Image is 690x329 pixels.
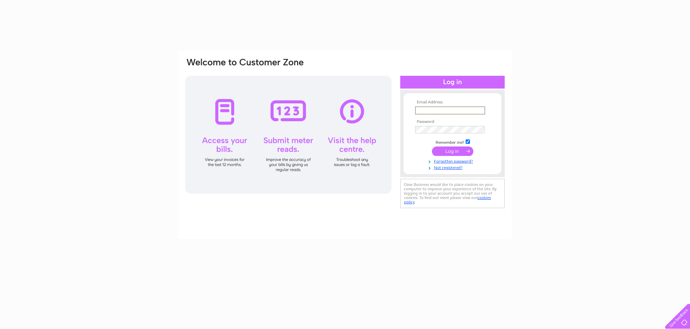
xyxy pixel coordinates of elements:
[400,179,505,208] div: Clear Business would like to place cookies on your computer to improve your experience of the sit...
[404,195,491,204] a: cookies policy
[415,164,492,170] a: Not registered?
[413,100,492,105] th: Email Address:
[413,120,492,124] th: Password:
[415,158,492,164] a: Forgotten password?
[413,138,492,145] td: Remember me?
[432,146,473,156] input: Submit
